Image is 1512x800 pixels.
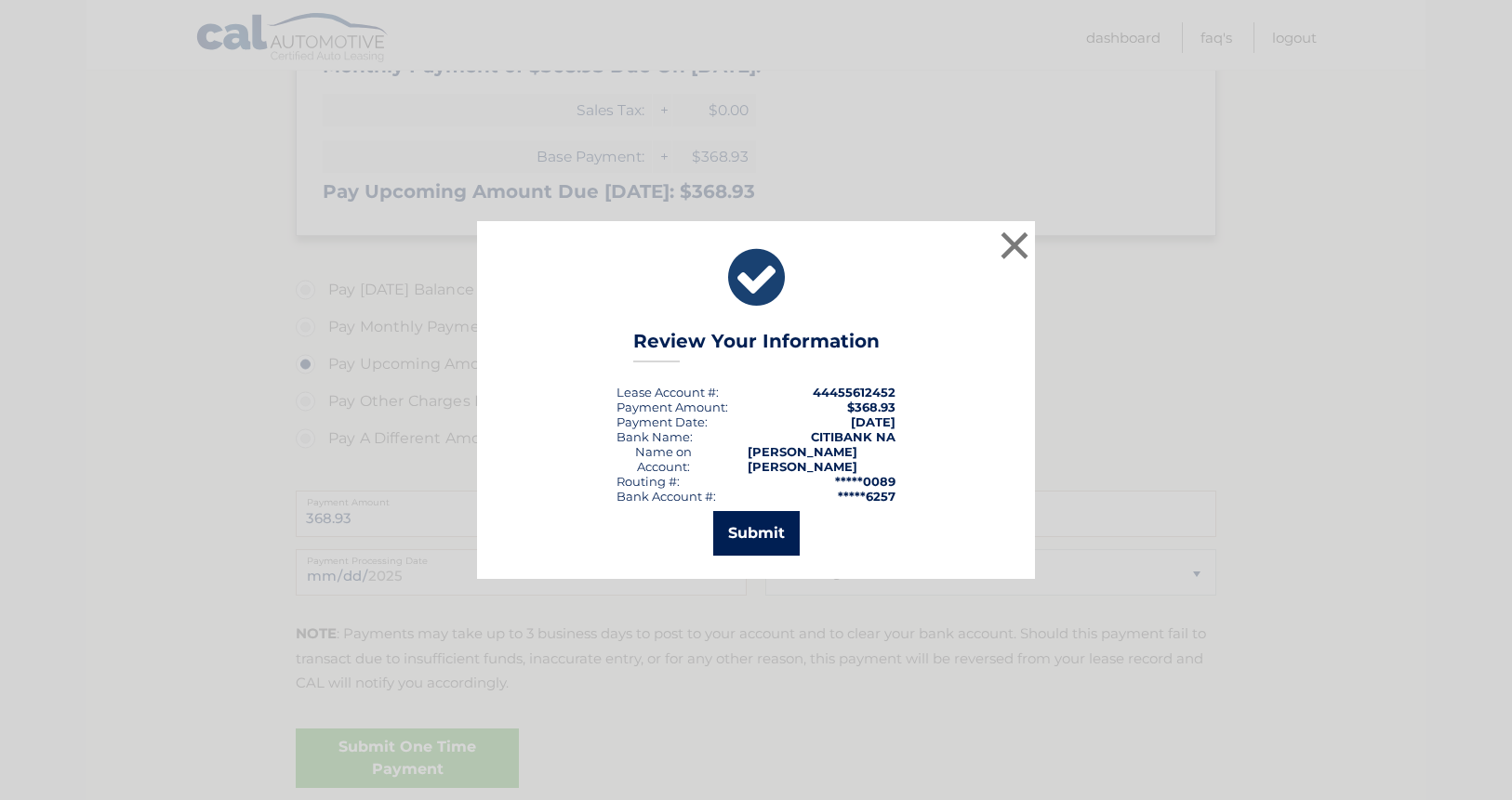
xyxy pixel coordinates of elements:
strong: CITIBANK NA [811,429,895,444]
div: Payment Amount: [617,400,728,414]
strong: 44455612452 [813,385,895,400]
div: Routing #: [617,474,680,489]
span: Payment Date [617,414,705,429]
div: Bank Account #: [617,489,716,504]
span: [DATE] [851,414,895,429]
h3: Review Your Information [633,330,880,362]
span: $368.93 [847,400,895,414]
div: Lease Account #: [617,385,719,400]
div: : [617,414,708,429]
div: Bank Name: [617,429,693,444]
button: × [996,227,1033,264]
strong: [PERSON_NAME] [PERSON_NAME] [748,444,857,474]
div: Name on Account: [617,444,710,474]
button: Submit [713,511,800,556]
